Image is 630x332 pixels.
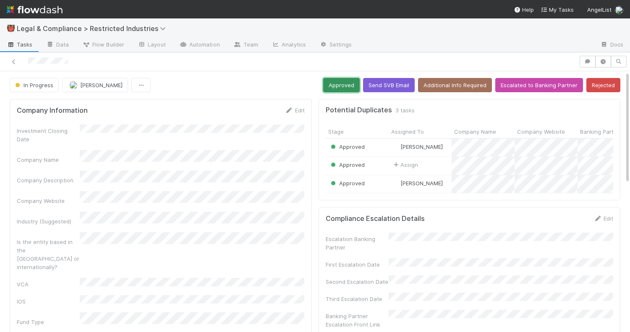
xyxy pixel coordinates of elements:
div: Banking Partner Escalation Front Link [326,312,389,329]
a: Edit [285,107,305,114]
span: 3 tasks [395,106,415,114]
img: logo-inverted-e16ddd16eac7371096b0.svg [7,3,63,17]
a: Docs [593,39,630,52]
h5: Compliance Escalation Details [326,215,425,223]
div: Help [514,5,534,14]
button: Escalated to Banking Partner [495,78,583,92]
div: Third Escalation Date [326,295,389,303]
span: Tasks [7,40,33,49]
span: Assign [392,161,418,169]
span: Legal & Compliance > Restricted Industries [17,24,170,33]
img: avatar_c545aa83-7101-4841-8775-afeaaa9cc762.png [615,6,623,14]
button: [PERSON_NAME] [62,78,128,92]
span: Approved [329,180,365,187]
span: Approved [329,161,365,168]
img: avatar_c545aa83-7101-4841-8775-afeaaa9cc762.png [392,143,399,150]
div: IOS [17,297,80,306]
div: Industry (Suggested) [17,217,80,226]
div: Is the entity based in the [GEOGRAPHIC_DATA] or internationally? [17,238,80,271]
button: In Progress [10,78,59,92]
h5: Company Information [17,106,88,115]
div: [PERSON_NAME] [392,179,443,187]
div: Fund Type [17,318,80,326]
div: First Escalation Date [326,260,389,269]
div: Company Description [17,176,80,184]
div: [PERSON_NAME] [392,143,443,151]
span: AngelList [587,6,612,13]
div: Company Website [17,197,80,205]
div: Company Name [17,156,80,164]
button: Approved [323,78,360,92]
a: Team [227,39,265,52]
span: [PERSON_NAME] [400,180,443,187]
a: Data [39,39,76,52]
a: Layout [131,39,173,52]
button: Additional Info Required [418,78,492,92]
span: Flow Builder [82,40,124,49]
span: [PERSON_NAME] [400,143,443,150]
a: Flow Builder [76,39,131,52]
a: Automation [173,39,227,52]
span: Assigned To [391,127,424,136]
button: Send SVB Email [363,78,415,92]
a: Settings [313,39,358,52]
span: Company Website [517,127,565,136]
a: Analytics [265,39,313,52]
img: avatar_c545aa83-7101-4841-8775-afeaaa9cc762.png [69,81,78,89]
a: My Tasks [541,5,574,14]
div: Approved [329,179,365,187]
h5: Potential Duplicates [326,106,392,114]
span: 👹 [7,25,15,32]
a: Edit [593,215,613,222]
span: In Progress [13,82,53,88]
button: Rejected [586,78,620,92]
div: VCA [17,280,80,288]
img: avatar_55b415e2-df6a-4422-95b4-4512075a58f2.png [392,180,399,187]
div: Approved [329,161,365,169]
span: My Tasks [541,6,574,13]
div: Investment Closing Date [17,127,80,143]
span: Stage [328,127,344,136]
div: Second Escalation Date [326,278,389,286]
div: Approved [329,143,365,151]
div: Escalation Banking Partner [326,235,389,252]
span: Company Name [454,127,496,136]
span: [PERSON_NAME] [80,82,123,88]
span: Approved [329,143,365,150]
